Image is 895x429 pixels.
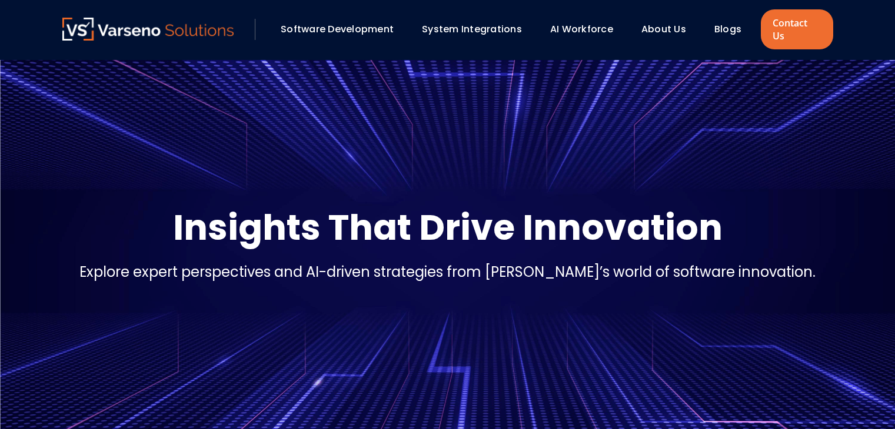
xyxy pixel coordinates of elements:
a: Blogs [714,22,741,36]
img: Varseno Solutions – Product Engineering & IT Services [62,18,234,41]
a: Contact Us [761,9,833,49]
div: System Integrations [416,19,538,39]
a: System Integrations [422,22,522,36]
p: Explore expert perspectives and AI-driven strategies from [PERSON_NAME]’s world of software innov... [79,262,816,283]
a: Software Development [281,22,394,36]
a: AI Workforce [550,22,613,36]
div: Blogs [708,19,758,39]
div: About Us [636,19,703,39]
div: AI Workforce [544,19,630,39]
div: Software Development [275,19,410,39]
p: Insights That Drive Innovation [173,204,723,251]
a: About Us [641,22,686,36]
